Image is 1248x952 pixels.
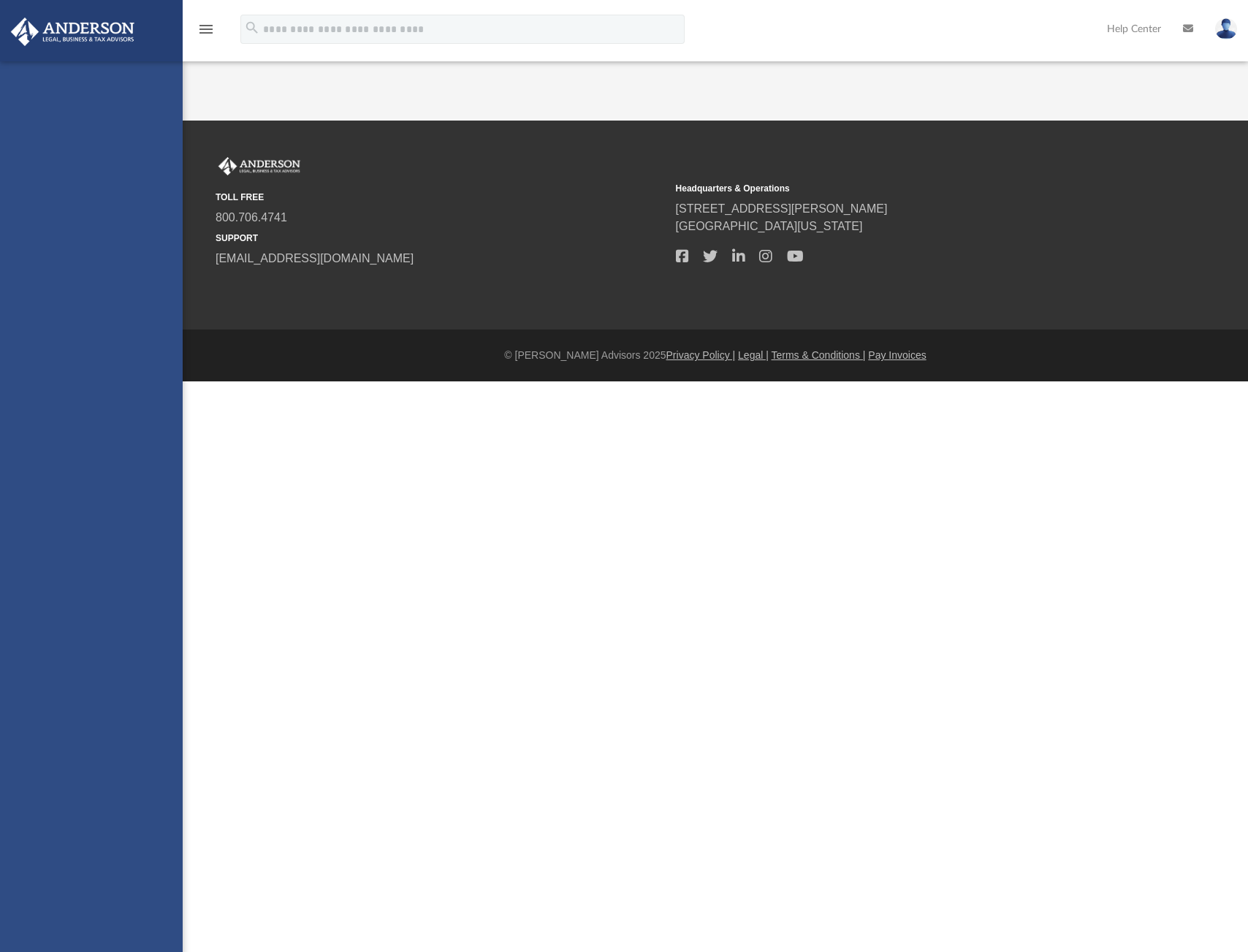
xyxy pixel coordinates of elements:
img: Anderson Advisors Platinum Portal [216,157,303,176]
a: [STREET_ADDRESS][PERSON_NAME] [676,202,888,215]
i: menu [197,20,215,38]
a: Legal | [738,349,769,361]
small: TOLL FREE [216,191,666,204]
a: Privacy Policy | [666,349,736,361]
small: SUPPORT [216,232,666,245]
small: Headquarters & Operations [676,182,1126,195]
i: search [244,20,260,36]
a: menu [197,28,215,38]
a: [EMAIL_ADDRESS][DOMAIN_NAME] [216,252,414,264]
a: Pay Invoices [868,349,926,361]
div: © [PERSON_NAME] Advisors 2025 [183,348,1248,363]
img: Anderson Advisors Platinum Portal [7,18,139,46]
a: [GEOGRAPHIC_DATA][US_STATE] [676,220,863,232]
a: Terms & Conditions | [772,349,866,361]
img: User Pic [1215,18,1237,39]
a: 800.706.4741 [216,211,287,224]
